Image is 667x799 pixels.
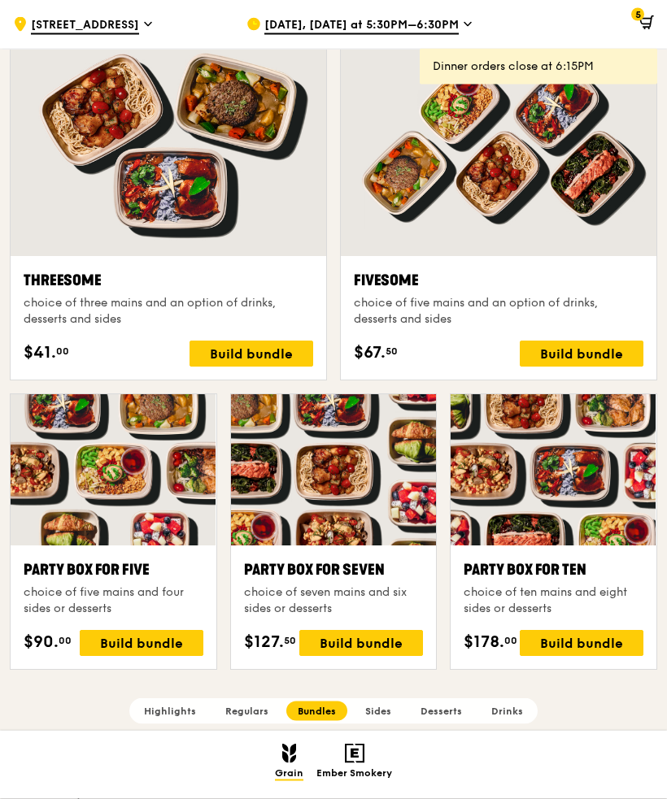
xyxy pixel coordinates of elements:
div: Fivesome [354,270,643,293]
div: Party Box for Five [24,559,203,582]
span: 5 [631,8,644,21]
span: $178. [464,631,504,655]
div: Dinner orders close at 6:15PM [433,59,644,75]
span: 00 [59,635,72,648]
img: Ember Smokery mobile logo [345,744,364,763]
span: [STREET_ADDRESS] [31,17,139,35]
div: choice of five mains and an option of drinks, desserts and sides [354,296,643,328]
div: choice of five mains and four sides or desserts [24,585,203,618]
div: Build bundle [299,631,423,657]
div: Build bundle [80,631,203,657]
img: Grain mobile logo [282,744,296,763]
div: Threesome [24,270,313,293]
span: $90. [24,631,59,655]
div: choice of seven mains and six sides or desserts [244,585,424,618]
span: 50 [284,635,296,648]
span: 00 [56,345,69,358]
span: $41. [24,341,56,366]
div: choice of three mains and an option of drinks, desserts and sides [24,296,313,328]
span: $67. [354,341,386,366]
div: choice of ten mains and eight sides or desserts [464,585,643,618]
div: Build bundle [520,631,643,657]
span: Ember Smokery [316,767,392,781]
div: Party Box for Seven [244,559,424,582]
div: Build bundle [520,341,643,367]
div: Build bundle [190,341,313,367]
span: 00 [504,635,517,648]
span: Grain [275,767,303,781]
div: Party Box for Ten [464,559,643,582]
span: [DATE], [DATE] at 5:30PM–6:30PM [264,17,459,35]
span: 50 [386,345,398,358]
span: $127. [244,631,284,655]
